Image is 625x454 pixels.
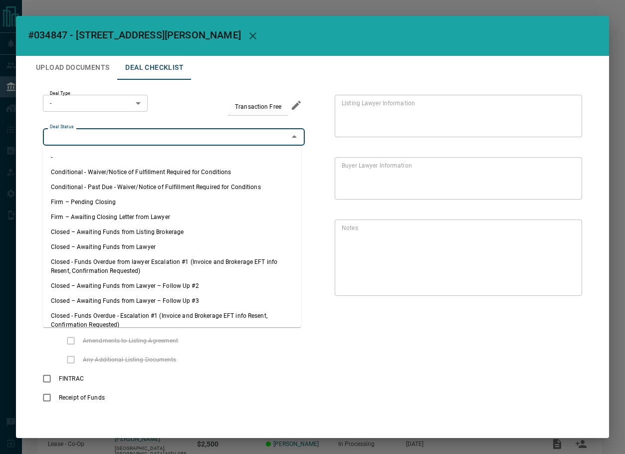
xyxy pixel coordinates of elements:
li: Firm – Awaiting Closing Letter from Lawyer [43,210,301,225]
textarea: text field [342,224,571,292]
div: - [43,95,148,112]
textarea: text field [342,99,571,133]
label: Deal Status [50,124,73,130]
span: FINTRAC [56,374,86,383]
span: Receipt of Funds [56,393,107,402]
button: Deal Checklist [117,56,192,80]
span: #034847 - [STREET_ADDRESS][PERSON_NAME] [28,29,241,41]
label: Deal Type [50,90,70,97]
li: Closed – Awaiting Funds from Lawyer [43,239,301,254]
button: edit [288,97,305,114]
li: Conditional - Past Due - Waiver/Notice of Fulfillment Required for Conditions [43,180,301,195]
li: Closed – Awaiting Funds from Lawyer – Follow Up #3 [43,293,301,308]
textarea: text field [342,162,571,196]
li: - [43,150,301,165]
button: Upload Documents [28,56,117,80]
button: Close [287,130,301,144]
li: Closed - Funds Overdue from lawyer Escalation #1 (Invoice and Brokerage EFT info Resent, Confirma... [43,254,301,278]
li: Conditional - Waiver/Notice of Fulfillment Required for Conditions [43,165,301,180]
li: Closed - Funds Overdue - Escalation #1 (Invoice and Brokerage EFT info Resent, Confirmation Reque... [43,308,301,332]
span: Any Additional Listing Documents [80,355,179,364]
li: Closed – Awaiting Funds from Lawyer – Follow Up #2 [43,278,301,293]
li: Firm – Pending Closing [43,195,301,210]
li: Closed – Awaiting Funds from Listing Brokerage [43,225,301,239]
span: Amendments to Listing Agreement [80,336,181,345]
